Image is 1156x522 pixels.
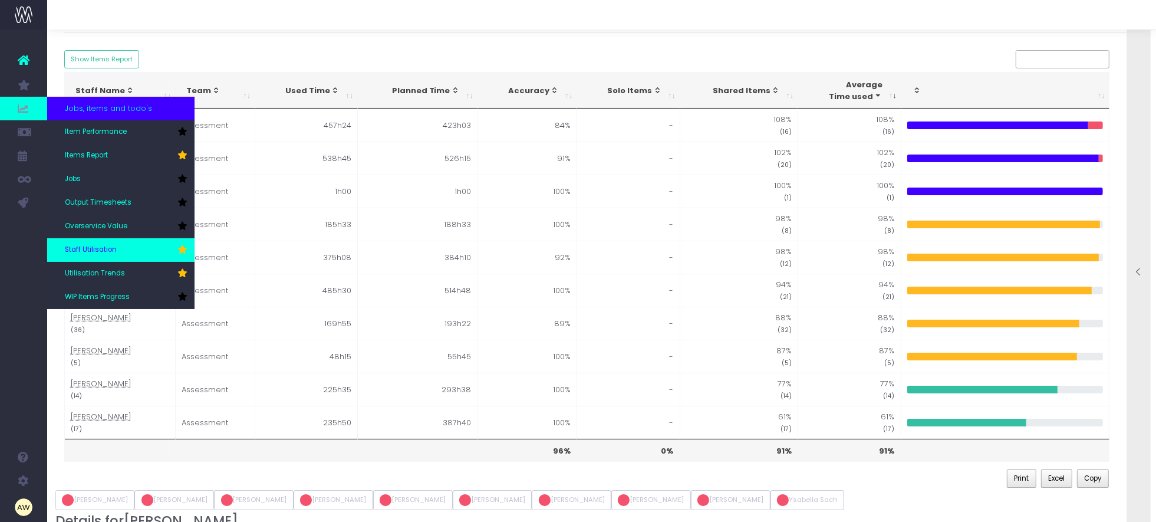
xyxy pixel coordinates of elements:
[901,73,1110,109] th: : activate to sort column ascending
[176,109,255,142] td: Assessment
[65,174,81,185] span: Jobs
[358,274,477,307] td: 514h48
[884,423,895,434] small: (17)
[577,406,680,439] td: -
[577,274,680,307] td: -
[478,274,578,307] td: 100%
[532,490,611,510] button: [PERSON_NAME]
[373,490,453,510] button: [PERSON_NAME]
[358,142,477,175] td: 526h15
[798,241,901,274] td: 98%
[358,307,477,340] td: 193h22
[798,373,901,406] td: 77%
[577,373,680,406] td: -
[798,274,901,307] td: 94%
[680,142,798,175] td: 102%
[358,208,477,241] td: 188h33
[47,285,195,309] a: WIP Items Progress
[885,225,895,235] small: (8)
[780,291,792,301] small: (21)
[255,406,358,439] td: 235h50
[358,175,477,208] td: 1h00
[176,406,255,439] td: Assessment
[176,373,255,406] td: Assessment
[47,262,195,285] a: Utilisation Trends
[71,423,82,434] small: (17)
[798,109,901,142] td: 108%
[71,357,81,367] small: (5)
[798,73,901,109] th: AverageTime used: activate to sort column ascending
[478,439,578,461] th: 96%
[176,142,255,175] td: Assessment
[255,241,358,274] td: 375h08
[680,73,798,109] th: Shared Items: activate to sort column ascending
[691,85,780,97] div: Shared Items
[15,498,32,516] img: images/default_profile_image.png
[680,208,798,241] td: 98%
[75,85,158,97] div: Staff Name
[680,439,798,461] th: 91%
[577,73,680,109] th: Solo Items: activate to sort column ascending
[881,324,895,334] small: (32)
[680,274,798,307] td: 94%
[1041,470,1072,488] button: Excel
[1007,470,1036,488] button: Print
[47,215,195,238] a: Overservice Value
[887,192,895,202] small: (1)
[47,144,195,168] a: Items Report
[71,390,82,400] small: (14)
[47,238,195,262] a: Staff Utilisation
[176,208,255,241] td: Assessment
[478,373,578,406] td: 100%
[577,439,680,461] th: 0%
[883,258,895,268] small: (12)
[1084,473,1101,484] span: Copy
[255,73,358,109] th: Used Time: activate to sort column ascending
[478,208,578,241] td: 100%
[577,241,680,274] td: -
[1077,470,1109,488] button: Copy
[798,142,901,175] td: 102%
[577,307,680,340] td: -
[255,109,358,142] td: 457h24
[478,142,578,175] td: 91%
[176,73,255,109] th: Team: activate to sort column ascending
[65,73,176,109] th: Staff Name: activate to sort column ascending
[577,175,680,208] td: -
[1048,473,1065,484] span: Excel
[294,490,373,510] button: [PERSON_NAME]
[47,191,195,215] a: Output Timesheets
[266,85,340,97] div: Used Time
[588,85,661,97] div: Solo Items
[780,423,792,434] small: (17)
[809,79,883,102] div: Average Time used
[255,340,358,373] td: 48h15
[883,126,895,136] small: (16)
[691,490,770,510] button: [PERSON_NAME]
[782,357,792,367] small: (5)
[71,378,131,389] abbr: [PERSON_NAME]
[255,373,358,406] td: 225h35
[680,175,798,208] td: 100%
[680,307,798,340] td: 88%
[478,175,578,208] td: 100%
[176,274,255,307] td: Assessment
[255,175,358,208] td: 1h00
[176,307,255,340] td: Assessment
[453,490,532,510] button: [PERSON_NAME]
[358,109,477,142] td: 423h03
[784,192,792,202] small: (1)
[798,175,901,208] td: 100%
[55,490,135,510] button: [PERSON_NAME]
[577,109,680,142] td: -
[71,324,85,334] small: (36)
[577,142,680,175] td: -
[680,406,798,439] td: 61%
[611,490,691,510] button: [PERSON_NAME]
[65,245,117,255] span: Staff Utilisation
[358,406,477,439] td: 387h40
[883,291,895,301] small: (21)
[478,406,578,439] td: 100%
[577,340,680,373] td: -
[680,241,798,274] td: 98%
